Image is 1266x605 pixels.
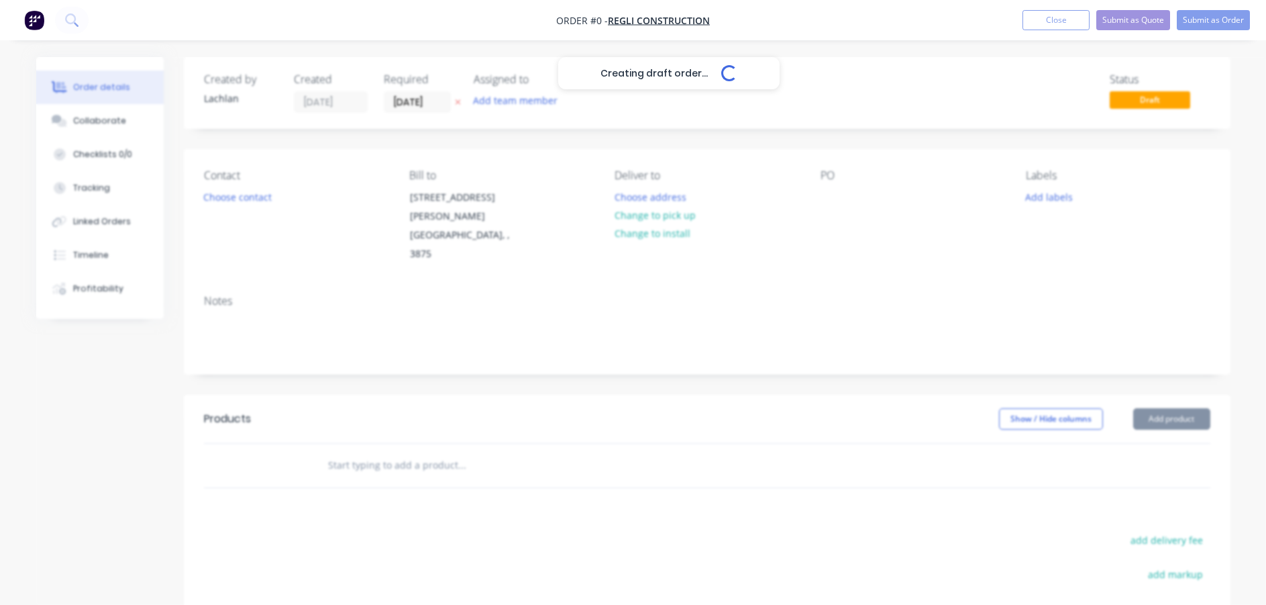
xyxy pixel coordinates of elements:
[24,10,44,30] img: Factory
[1177,10,1250,30] button: Submit as Order
[1022,10,1090,30] button: Close
[558,57,780,89] div: Creating draft order...
[1096,10,1170,30] button: Submit as Quote
[608,14,710,27] a: Regli Construction
[556,14,608,27] span: Order #0 -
